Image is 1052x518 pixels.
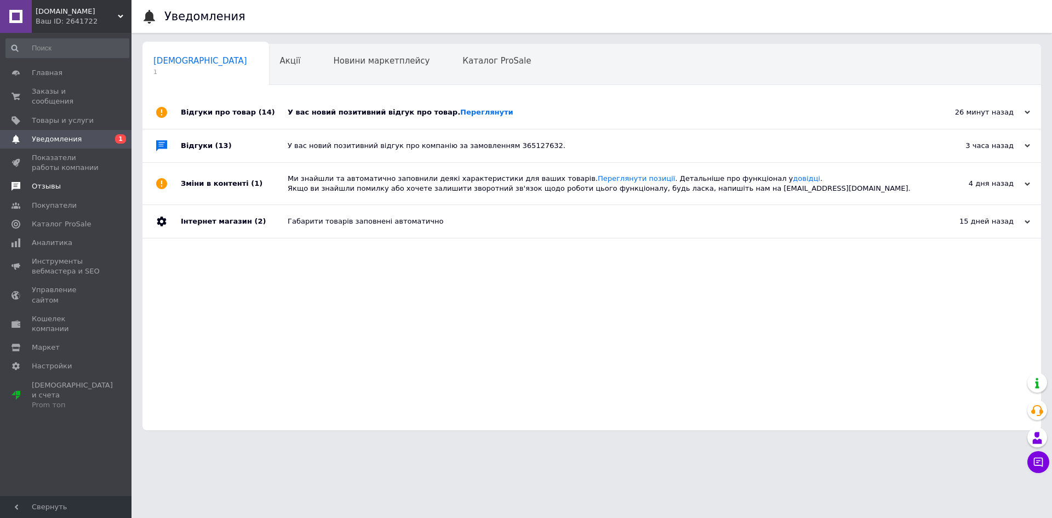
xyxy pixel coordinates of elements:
[32,285,101,305] span: Управление сайтом
[280,56,301,66] span: Акції
[164,10,245,23] h1: Уведомления
[288,174,921,193] div: Ми знайшли та автоматично заповнили деякі характеристики для ваших товарів. . Детальніше про функ...
[181,163,288,204] div: Зміни в контенті
[32,361,72,371] span: Настройки
[115,134,126,144] span: 1
[598,174,675,183] a: Переглянути позиції
[259,108,275,116] span: (14)
[215,141,232,150] span: (13)
[5,38,129,58] input: Поиск
[32,343,60,352] span: Маркет
[921,107,1030,117] div: 26 минут назад
[32,153,101,173] span: Показатели работы компании
[32,380,113,411] span: [DEMOGRAPHIC_DATA] и счета
[36,16,131,26] div: Ваш ID: 2641722
[921,217,1030,226] div: 15 дней назад
[921,179,1030,189] div: 4 дня назад
[32,87,101,106] span: Заказы и сообщения
[32,238,72,248] span: Аналитика
[32,68,62,78] span: Главная
[153,56,247,66] span: [DEMOGRAPHIC_DATA]
[32,400,113,410] div: Prom топ
[254,217,266,225] span: (2)
[32,314,101,334] span: Кошелек компании
[288,217,921,226] div: Габарити товарів заповнені автоматично
[288,107,921,117] div: У вас новий позитивний відгук про товар.
[793,174,820,183] a: довідці
[32,257,101,276] span: Инструменты вебмастера и SEO
[462,56,531,66] span: Каталог ProSale
[32,181,61,191] span: Отзывы
[921,141,1030,151] div: 3 часа назад
[32,219,91,229] span: Каталог ProSale
[1027,451,1049,473] button: Чат с покупателем
[460,108,513,116] a: Переглянути
[32,201,77,210] span: Покупатели
[181,129,288,162] div: Відгуки
[181,205,288,238] div: Інтернет магазин
[32,116,94,126] span: Товары и услуги
[333,56,430,66] span: Новини маркетплейсу
[288,141,921,151] div: У вас новий позитивний відгук про компанію за замовленням 365127632.
[32,134,82,144] span: Уведомления
[36,7,118,16] span: mobi-armor.com.ua
[181,96,288,129] div: Відгуки про товар
[153,68,247,76] span: 1
[251,179,262,187] span: (1)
